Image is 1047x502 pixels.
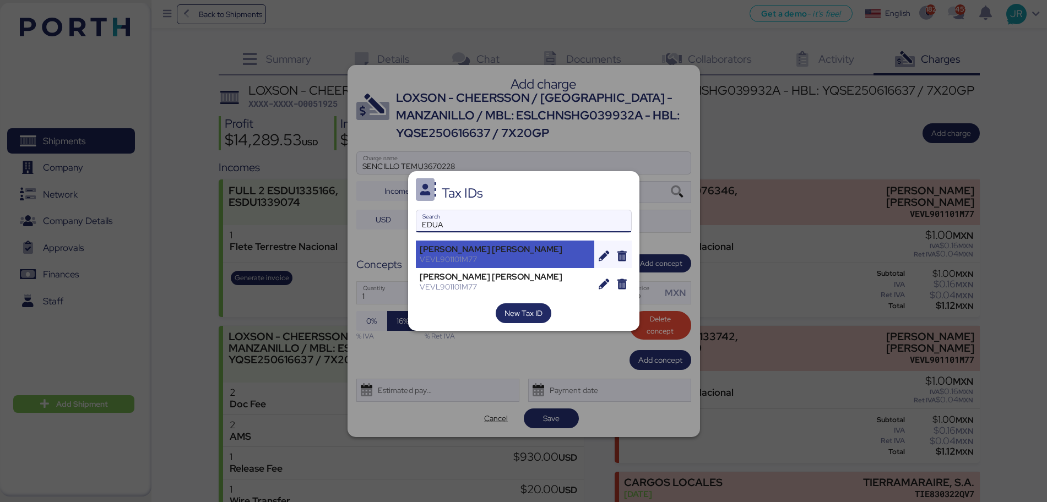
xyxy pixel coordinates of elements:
div: Tax IDs [442,188,483,198]
div: [PERSON_NAME] [PERSON_NAME] [420,272,591,282]
div: VEVL901101M77 [420,282,591,292]
div: VEVL901101M77 [420,254,591,264]
div: [PERSON_NAME] [PERSON_NAME] [420,244,591,254]
input: Search [416,210,631,232]
span: New Tax ID [504,307,543,320]
button: New Tax ID [496,303,551,323]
